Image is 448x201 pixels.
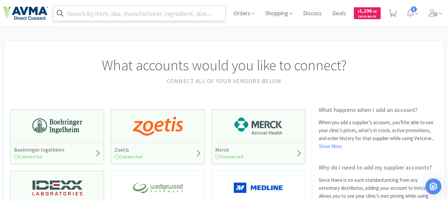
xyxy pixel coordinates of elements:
[411,6,417,12] span: 1
[233,178,283,198] img: a646391c64b94eb2892348a965bf03f3_134.png
[319,119,438,150] p: When you add a supplier’s account, you’ll be able to see your clinic’s prices, what’s in stock, a...
[14,154,42,160] span: Connected
[114,146,143,153] h5: Zoetis
[10,77,438,86] h2: Connect all of your vendors below
[133,116,183,136] img: a673e5ab4e5e497494167fe422e9a3ab.png
[233,116,283,136] img: 6d7abf38e3b8462597f4a2f88dede81e_176.png
[425,178,441,194] div: Open Intercom Messenger
[215,154,244,160] span: Connected
[300,11,324,17] a: Discuss
[358,9,359,14] span: $
[10,54,438,77] h1: What accounts would you like to connect?
[53,6,225,21] input: Search by item, sku, manufacturer, ingredient, size...
[114,154,143,160] span: Connected
[32,178,82,198] img: 13250b0087d44d67bb1668360c5632f9_13.png
[3,6,48,20] img: e4e33dab9f054f5782a47901c742baa9_102.png
[358,8,377,14] span: 1,296
[330,11,349,17] a: Deals
[358,15,377,19] span: Cash Back
[319,164,438,171] h2: Why do I need to add my supplier accounts?
[14,146,64,153] h5: Boehringer Ingelheim
[319,106,438,114] h2: What happens when I add an account?
[32,116,82,136] img: 730db3968b864e76bcafd0174db25112_22.png
[319,143,342,149] a: Show More
[215,146,244,153] h5: Merck
[133,178,183,198] img: c5e4837445b04df48fad5728be87b7d7_8.png
[372,9,377,14] span: . 48
[354,4,381,22] a: $1,296.48Cash Back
